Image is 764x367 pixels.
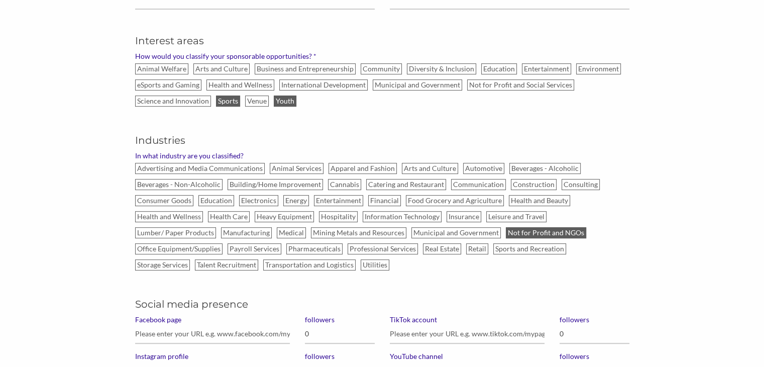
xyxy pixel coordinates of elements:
[135,63,188,74] label: Animal Welfare
[221,227,272,238] label: Manufacturing
[560,352,629,361] label: followers
[390,352,544,361] label: YouTube channel
[239,195,278,206] label: Electronics
[206,79,274,90] label: Health and Wellness
[463,163,504,174] label: Automotive
[411,227,501,238] label: Municipal and Government
[228,179,323,190] label: Building/Home Improvement
[135,243,223,254] label: Office Equipment/Supplies
[366,179,446,190] label: Catering and Restaurant
[135,133,629,147] h5: Industries
[305,352,375,361] label: followers
[270,163,323,174] label: Animal Services
[135,259,190,270] label: Storage Services
[402,163,458,174] label: Arts and Culture
[423,243,461,254] label: Real Estate
[522,63,571,74] label: Entertainment
[493,243,566,254] label: Sports and Recreation
[135,34,629,48] h5: Interest areas
[447,211,481,222] label: Insurance
[135,227,216,238] label: Lumber/ Paper Products
[509,163,581,174] label: Beverages - Alcoholic
[279,79,368,90] label: International Development
[135,163,265,174] label: Advertising and Media Communications
[368,195,401,206] label: Financial
[390,324,544,344] input: Please enter your URL e.g. www.tiktok.com/mypage
[562,179,600,190] label: Consulting
[135,324,290,344] input: Please enter your URL e.g. www.facebook.com/mypage
[511,179,557,190] label: Construction
[481,63,517,74] label: Education
[135,96,211,107] label: Science and Innovation
[348,243,418,254] label: Professional Services
[245,96,269,107] label: Venue
[361,63,402,74] label: Community
[216,96,240,107] label: Sports
[407,63,476,74] label: Diversity & Inclusion
[466,243,488,254] label: Retail
[135,52,629,61] label: How would you classify your sponsorable opportunities? *
[486,211,547,222] label: Leisure and Travel
[208,211,250,222] label: Health Care
[135,297,629,311] h5: Social media presence
[406,195,504,206] label: Food Grocery and Agriculture
[311,227,406,238] label: Mining Metals and Resources
[509,195,570,206] label: Health and Beauty
[135,315,290,324] label: Facebook page
[286,243,343,254] label: Pharmaceuticals
[228,243,281,254] label: Payroll Services
[135,151,629,160] label: In what industry are you classified?
[329,163,397,174] label: Apparel and Fashion
[135,79,201,90] label: eSports and Gaming
[195,259,258,270] label: Talent Recruitment
[283,195,309,206] label: Energy
[314,195,363,206] label: Entertainment
[274,96,296,107] label: Youth
[361,259,389,270] label: Utilities
[576,63,621,74] label: Environment
[451,179,506,190] label: Communication
[277,227,306,238] label: Medical
[135,179,223,190] label: Beverages - Non-Alcoholic
[373,79,462,90] label: Municipal and Government
[135,352,290,361] label: Instagram profile
[506,227,586,238] label: Not for Profit and NGOs
[193,63,250,74] label: Arts and Culture
[255,211,314,222] label: Heavy Equipment
[319,211,358,222] label: Hospitality
[263,259,356,270] label: Transportation and Logistics
[198,195,234,206] label: Education
[328,179,361,190] label: Cannabis
[560,315,629,324] label: followers
[467,79,574,90] label: Not for Profit and Social Services
[363,211,442,222] label: Information Technology
[135,211,203,222] label: Health and Wellness
[135,195,193,206] label: Consumer Goods
[305,315,375,324] label: followers
[390,315,544,324] label: TikTok account
[255,63,356,74] label: Business and Entrepreneurship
